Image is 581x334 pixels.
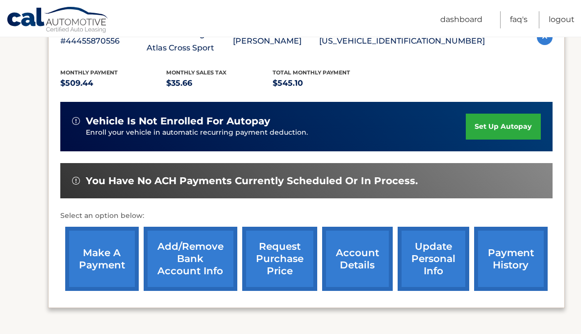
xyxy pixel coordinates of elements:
[144,227,237,291] a: Add/Remove bank account info
[233,34,319,48] p: [PERSON_NAME]
[273,69,350,76] span: Total Monthly Payment
[60,34,147,48] p: #44455870556
[510,11,528,28] a: FAQ's
[60,76,167,90] p: $509.44
[86,127,466,138] p: Enroll your vehicle in automatic recurring payment deduction.
[322,227,393,291] a: account details
[86,115,270,127] span: vehicle is not enrolled for autopay
[242,227,317,291] a: request purchase price
[72,177,80,185] img: alert-white.svg
[398,227,469,291] a: update personal info
[65,227,139,291] a: make a payment
[549,11,575,28] a: Logout
[72,117,80,125] img: alert-white.svg
[6,6,109,35] a: Cal Automotive
[60,69,118,76] span: Monthly Payment
[466,114,540,140] a: set up autopay
[147,27,233,55] p: 2025 Volkswagen Atlas Cross Sport
[86,175,418,187] span: You have no ACH payments currently scheduled or in process.
[166,76,273,90] p: $35.66
[60,210,553,222] p: Select an option below:
[319,34,485,48] p: [US_VEHICLE_IDENTIFICATION_NUMBER]
[166,69,227,76] span: Monthly sales Tax
[474,227,548,291] a: payment history
[273,76,379,90] p: $545.10
[440,11,482,28] a: Dashboard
